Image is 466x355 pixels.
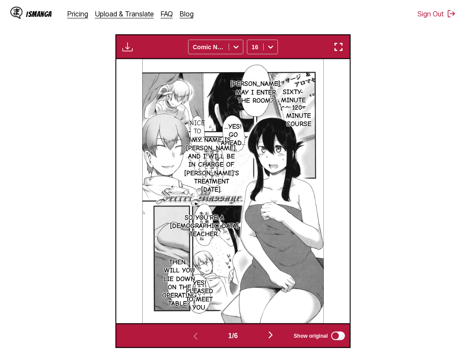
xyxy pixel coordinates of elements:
[219,121,247,149] p: ...Yes! Go ahead...
[182,134,241,196] p: My name is [PERSON_NAME], and I will be in charge of [PERSON_NAME]'s treatment [DATE].
[10,7,67,21] a: IsManga LogoIsManga
[331,332,345,340] input: Show original
[26,10,52,18] div: IsManga
[184,277,215,314] p: Yes! Pleased to meet you.
[418,10,456,18] button: Sign Out
[229,78,283,107] p: [PERSON_NAME], may I enter the room?
[160,257,198,310] p: Then... Will you lie down on the operating table?
[122,42,133,52] img: Download translated images
[447,10,456,18] img: Sign out
[180,10,194,18] a: Blog
[95,10,154,18] a: Upload & Translate
[161,10,173,18] a: FAQ
[142,59,324,323] img: Manga Panel
[67,10,88,18] a: Pricing
[10,7,22,19] img: IsManga Logo
[190,331,201,342] img: Previous page
[282,102,315,130] p: 120-minute course
[278,86,309,115] p: Sixty-minute course
[187,117,208,154] p: Nice to meet you.
[228,332,238,340] span: 1 / 6
[333,42,344,52] img: Enter fullscreen
[168,212,240,241] p: So you're a [DEMOGRAPHIC_DATA] teacher.
[265,330,276,340] img: Next page
[294,333,328,339] span: Show original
